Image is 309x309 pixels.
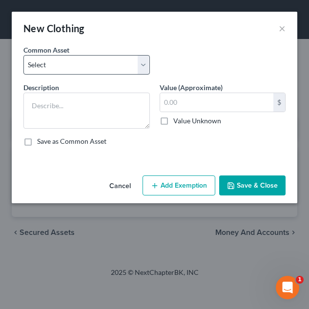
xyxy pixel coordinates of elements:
[160,82,223,93] label: Value (Approximate)
[23,21,84,35] div: New Clothing
[143,175,215,196] button: Add Exemption
[37,136,106,146] label: Save as Common Asset
[219,175,286,196] button: Save & Close
[160,93,274,112] input: 0.00
[102,176,139,196] button: Cancel
[173,116,221,126] label: Value Unknown
[23,45,69,55] label: Common Asset
[273,93,285,112] div: $
[23,83,59,92] span: Description
[276,276,299,299] iframe: Intercom live chat
[296,276,304,284] span: 1
[279,22,286,34] button: ×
